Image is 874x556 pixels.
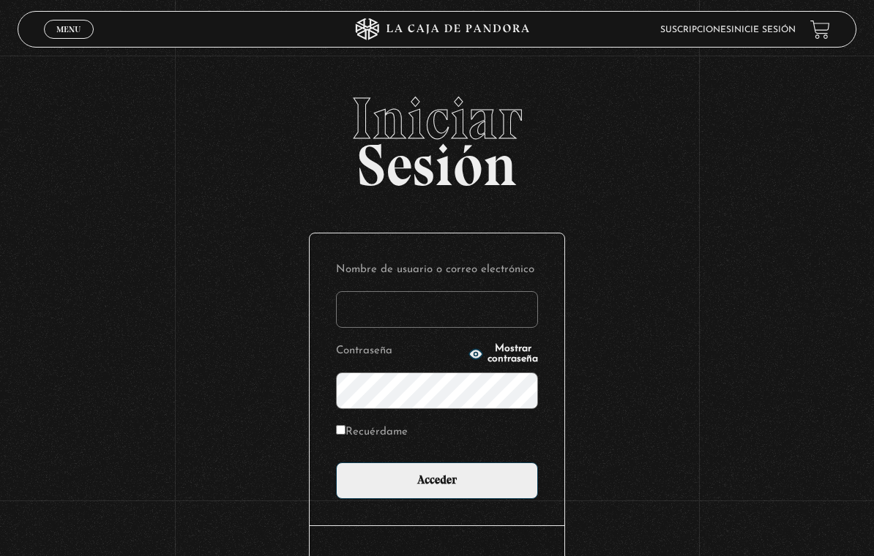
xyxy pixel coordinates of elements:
a: View your shopping cart [810,20,830,40]
label: Contraseña [336,341,464,361]
h2: Sesión [18,89,856,183]
label: Recuérdame [336,422,408,442]
span: Cerrar [51,37,86,48]
button: Mostrar contraseña [468,344,538,364]
span: Iniciar [18,89,856,148]
span: Mostrar contraseña [488,344,538,364]
a: Suscripciones [660,26,731,34]
span: Menu [56,25,81,34]
label: Nombre de usuario o correo electrónico [336,260,538,279]
a: Inicie sesión [731,26,796,34]
input: Recuérdame [336,425,346,435]
input: Acceder [336,462,538,499]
